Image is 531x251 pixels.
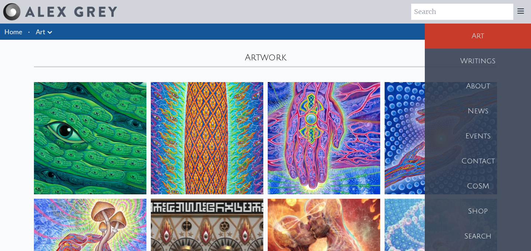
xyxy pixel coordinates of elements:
a: CoSM [425,174,531,199]
a: Art [425,24,531,49]
a: About [425,74,531,99]
li: · [25,24,33,40]
a: Art [36,26,45,37]
a: Search [425,224,531,249]
a: Events [425,124,531,149]
a: Contact [425,149,531,174]
input: Search [411,4,513,20]
a: Shop [425,199,531,224]
a: Writings [425,49,531,74]
div: Artwork [29,40,502,67]
a: Home [4,28,22,36]
a: News [425,99,531,124]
